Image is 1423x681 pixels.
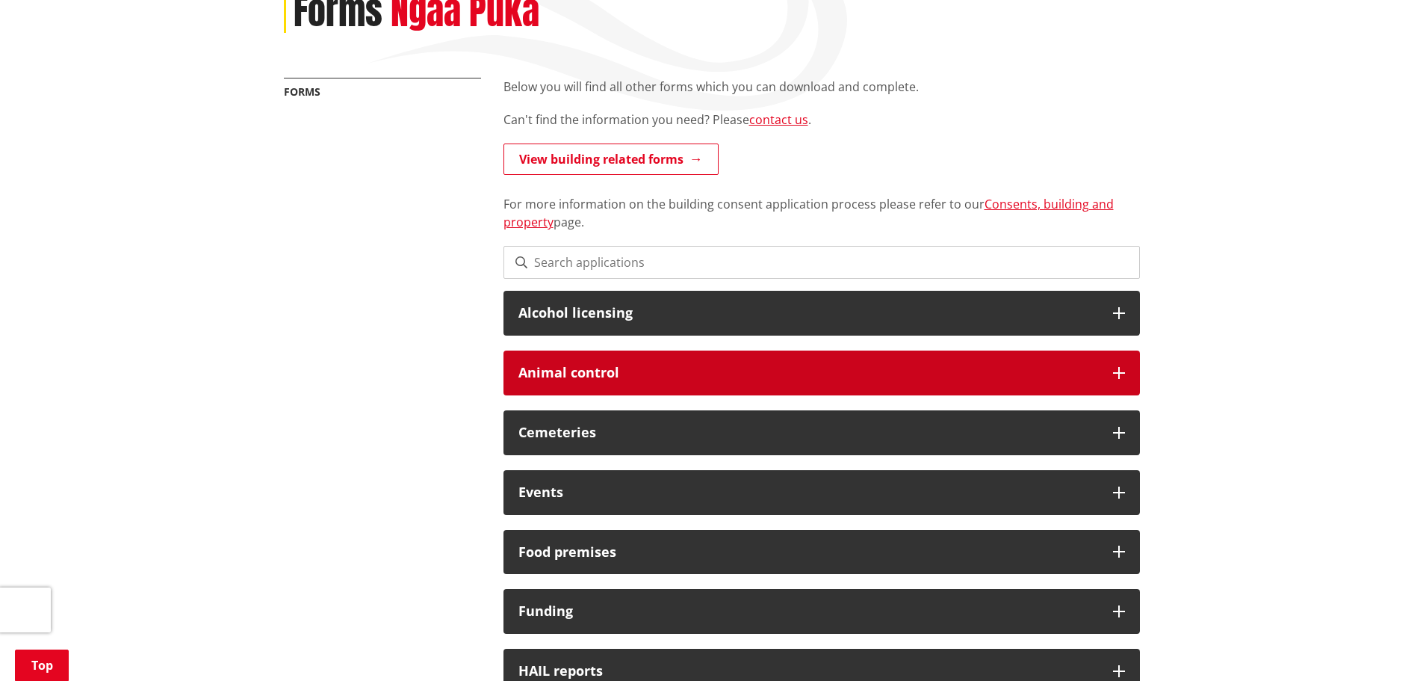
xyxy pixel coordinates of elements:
[15,650,69,681] a: Top
[284,84,320,99] a: Forms
[503,196,1114,230] a: Consents, building and property
[518,366,1098,380] h3: Animal control
[503,78,1140,96] p: Below you will find all other forms which you can download and complete.
[518,664,1098,679] h3: HAIL reports
[503,144,719,175] a: View building related forms
[518,545,1098,560] h3: Food premises
[503,246,1140,279] input: Search applications
[749,111,808,128] a: contact us
[518,306,1098,321] h3: Alcohol licensing
[518,485,1098,500] h3: Events
[1354,618,1408,672] iframe: Messenger Launcher
[518,604,1098,619] h3: Funding
[503,111,1140,129] p: Can't find the information you need? Please .
[518,425,1098,440] h3: Cemeteries
[503,177,1140,231] p: For more information on the building consent application process please refer to our page.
